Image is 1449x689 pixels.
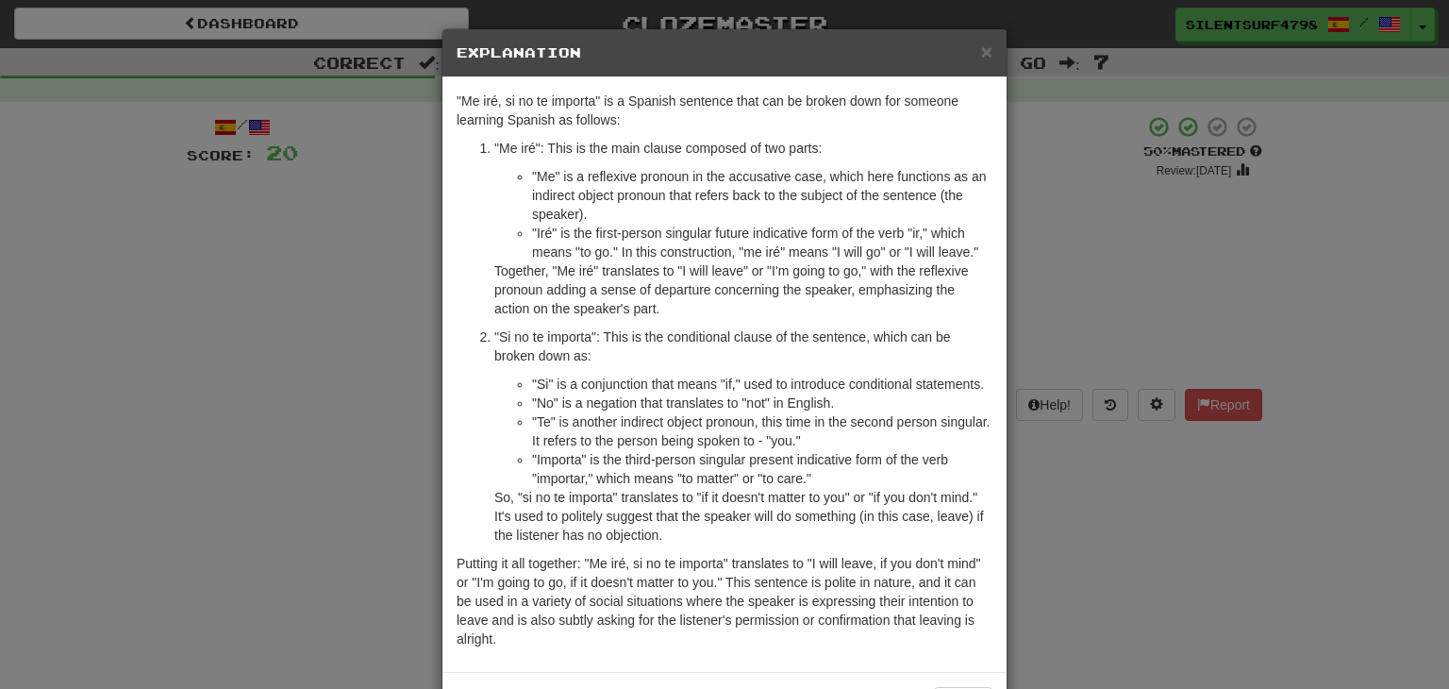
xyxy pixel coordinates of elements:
[494,328,992,365] p: "Si no te importa": This is the conditional clause of the sentence, which can be broken down as:
[532,412,992,450] li: "Te" is another indirect object pronoun, this time in the second person singular. It refers to th...
[981,41,992,62] span: ×
[532,450,992,488] li: "Importa" is the third-person singular present indicative form of the verb "importar," which mean...
[532,394,992,412] li: "No" is a negation that translates to "not" in English.
[457,43,992,62] h5: Explanation
[457,92,992,129] p: "Me iré, si no te importa" is a Spanish sentence that can be broken down for someone learning Spa...
[494,488,992,545] p: So, "si no te importa" translates to "if it doesn't matter to you" or "if you don't mind." It's u...
[532,375,992,394] li: "Si" is a conjunction that means "if," used to introduce conditional statements.
[494,261,992,318] p: Together, "Me iré" translates to "I will leave" or "I'm going to go," with the reflexive pronoun ...
[457,554,992,648] p: Putting it all together: "Me iré, si no te importa" translates to "I will leave, if you don't min...
[532,167,992,224] li: "Me" is a reflexive pronoun in the accusative case, which here functions as an indirect object pr...
[494,139,992,158] p: "Me iré": This is the main clause composed of two parts:
[532,224,992,261] li: "Iré" is the first-person singular future indicative form of the verb "ir," which means "to go." ...
[981,42,992,61] button: Close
